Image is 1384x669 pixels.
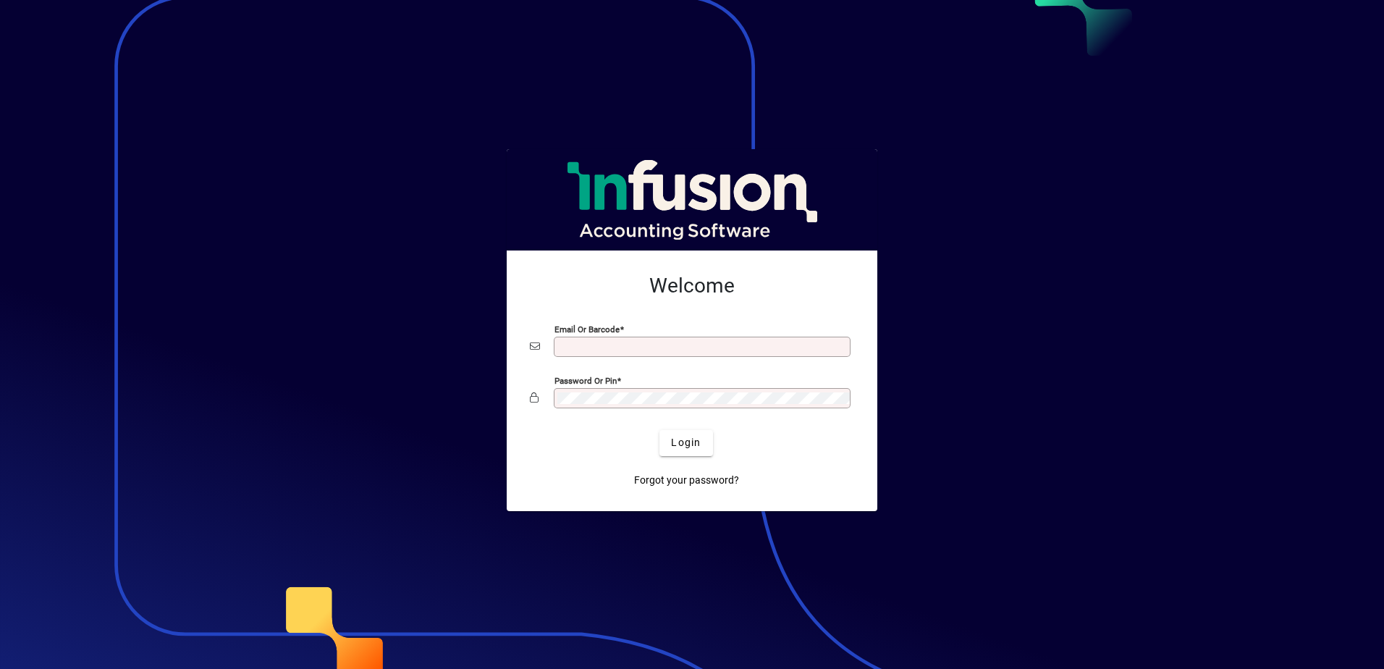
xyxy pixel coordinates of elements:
[659,430,712,456] button: Login
[554,324,620,334] mat-label: Email or Barcode
[554,375,617,385] mat-label: Password or Pin
[530,274,854,298] h2: Welcome
[634,473,739,488] span: Forgot your password?
[628,468,745,494] a: Forgot your password?
[671,435,701,450] span: Login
